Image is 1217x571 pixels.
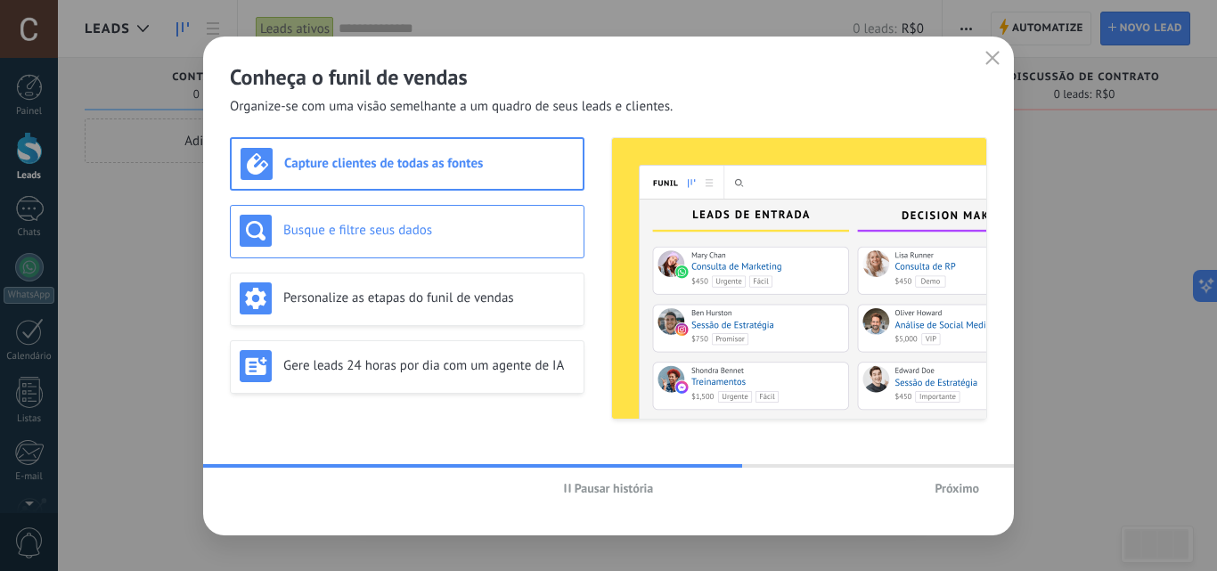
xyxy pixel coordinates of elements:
[556,475,662,502] button: Pausar história
[283,222,575,239] h3: Busque e filtre seus dados
[284,155,574,172] h3: Capture clientes de todas as fontes
[283,290,575,306] h3: Personalize as etapas do funil de vendas
[927,475,987,502] button: Próximo
[935,482,979,494] span: Próximo
[575,482,654,494] span: Pausar história
[230,63,987,91] h2: Conheça o funil de vendas
[283,357,575,374] h3: Gere leads 24 horas por dia com um agente de IA
[230,98,673,116] span: Organize-se com uma visão semelhante a um quadro de seus leads e clientes.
